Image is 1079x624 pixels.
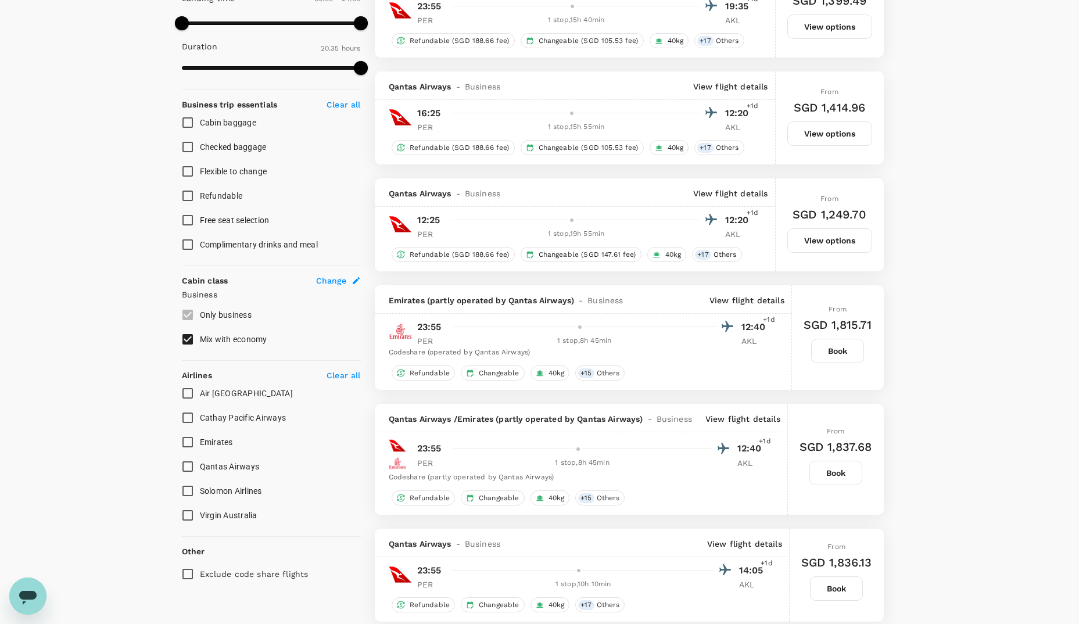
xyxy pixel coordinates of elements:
[200,335,267,344] span: Mix with economy
[711,143,744,153] span: Others
[534,36,643,46] span: Changeable (SGD 105.53 fee)
[737,442,766,456] p: 12:40
[321,44,361,52] span: 20.35 hours
[739,579,768,590] p: AKL
[417,106,441,120] p: 16:25
[392,33,515,48] div: Refundable (SGD 188.66 fee)
[405,600,455,610] span: Refundable
[182,371,212,380] strong: Airlines
[761,558,772,569] span: +1d
[657,413,692,425] span: Business
[711,36,744,46] span: Others
[693,188,768,199] p: View flight details
[316,275,347,286] span: Change
[787,15,872,39] button: View options
[389,320,412,343] img: EK
[200,389,293,398] span: Air [GEOGRAPHIC_DATA]
[575,597,625,612] div: +17Others
[663,143,689,153] span: 40kg
[694,140,744,155] div: +17Others
[810,576,863,601] button: Book
[461,597,525,612] div: Changeable
[392,365,456,381] div: Refundable
[578,600,594,610] span: + 17
[461,365,525,381] div: Changeable
[709,250,741,260] span: Others
[574,295,587,306] span: -
[451,538,465,550] span: -
[417,15,446,26] p: PER
[800,437,872,456] h6: SGD 1,837.68
[787,228,872,253] button: View options
[417,213,440,227] p: 12:25
[544,368,569,378] span: 40kg
[405,368,455,378] span: Refundable
[389,538,451,550] span: Qantas Airways
[453,15,700,26] div: 1 stop , 15h 40min
[521,247,641,262] div: Changeable (SGD 147.61 fee)
[327,370,360,381] p: Clear all
[200,167,267,176] span: Flexible to change
[820,88,838,96] span: From
[392,140,515,155] div: Refundable (SGD 188.66 fee)
[474,368,524,378] span: Changeable
[389,106,412,129] img: QF
[405,493,455,503] span: Refundable
[534,143,643,153] span: Changeable (SGD 105.53 fee)
[389,563,412,586] img: QF
[534,250,641,260] span: Changeable (SGD 147.61 fee)
[465,538,500,550] span: Business
[809,461,862,485] button: Book
[182,100,278,109] strong: Business trip essentials
[417,335,446,347] p: PER
[389,213,412,236] img: QF
[417,579,446,590] p: PER
[741,335,770,347] p: AKL
[804,315,872,334] h6: SGD 1,815.71
[820,195,838,203] span: From
[327,99,360,110] p: Clear all
[787,121,872,146] button: View options
[725,213,754,227] p: 12:20
[530,597,570,612] div: 40kg
[200,486,262,496] span: Solomon Airlines
[663,36,689,46] span: 40kg
[693,81,768,92] p: View flight details
[759,436,770,447] span: +1d
[794,98,866,117] h6: SGD 1,414.96
[827,427,845,435] span: From
[417,320,442,334] p: 23:55
[521,140,644,155] div: Changeable (SGD 105.53 fee)
[182,289,361,300] p: Business
[592,493,625,503] span: Others
[200,118,256,127] span: Cabin baggage
[474,493,524,503] span: Changeable
[811,339,864,363] button: Book
[592,600,625,610] span: Others
[200,462,260,471] span: Qantas Airways
[530,490,570,505] div: 40kg
[392,490,456,505] div: Refundable
[389,188,451,199] span: Qantas Airways
[182,276,228,285] strong: Cabin class
[694,33,744,48] div: +17Others
[763,314,775,326] span: +1d
[417,564,442,578] p: 23:55
[389,347,770,358] div: Codeshare (operated by Qantas Airways)
[200,437,233,447] span: Emirates
[200,413,286,422] span: Cathay Pacific Airways
[801,553,872,572] h6: SGD 1,836.13
[725,121,754,133] p: AKL
[474,600,524,610] span: Changeable
[521,33,644,48] div: Changeable (SGD 105.53 fee)
[405,143,514,153] span: Refundable (SGD 188.66 fee)
[417,442,442,456] p: 23:55
[575,490,625,505] div: +15Others
[647,247,687,262] div: 40kg
[417,228,446,240] p: PER
[182,41,217,52] p: Duration
[827,543,845,551] span: From
[661,250,686,260] span: 40kg
[200,240,318,249] span: Complimentary drinks and meal
[575,365,625,381] div: +15Others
